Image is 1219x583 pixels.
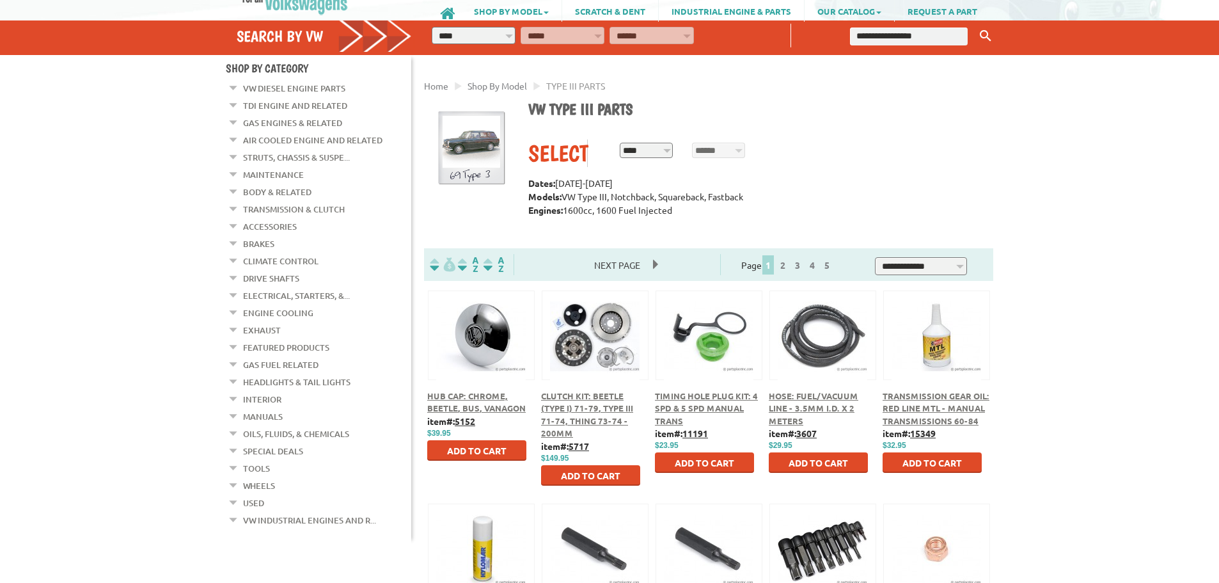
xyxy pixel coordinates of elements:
a: Hose: Fuel/Vacuum Line - 3.5mm I.D. x 2 meters [769,390,858,426]
img: Type III [434,111,509,186]
a: Air Cooled Engine and Related [243,132,382,148]
a: Maintenance [243,166,304,183]
img: filterpricelow.svg [430,257,455,272]
a: Gas Fuel Related [243,356,319,373]
span: Add to Cart [902,457,962,468]
span: $29.95 [769,441,792,450]
span: 1 [762,255,774,275]
a: Climate Control [243,253,319,269]
a: 5 [821,259,833,271]
div: Select [528,140,587,167]
span: $39.95 [427,429,451,438]
a: 3 [792,259,803,271]
a: Exhaust [243,322,281,339]
b: item#: [655,427,708,439]
strong: Dates: [528,177,555,189]
a: TDI Engine and Related [243,97,347,114]
u: 11191 [682,427,708,439]
a: 4 [806,259,818,271]
a: Engine Cooling [243,305,313,321]
span: $23.95 [655,441,679,450]
img: Sort by Sales Rank [481,257,507,272]
a: Interior [243,391,281,408]
p: [DATE]-[DATE] VW Type III, Notchback, Squareback, Fastback 1600cc, 1600 Fuel Injected [528,177,984,230]
b: item#: [427,415,475,427]
a: Brakes [243,236,274,252]
span: TYPE III PARTS [546,80,605,92]
button: Add to Cart [883,452,982,473]
span: Next Page [581,255,653,275]
button: Add to Cart [769,452,868,473]
h1: VW Type III parts [528,100,984,120]
a: Shop By Model [468,80,527,92]
a: Gas Engines & Related [243,115,342,131]
a: VW Industrial Engines and R... [243,512,376,529]
a: Oils, Fluids, & Chemicals [243,426,349,442]
a: VW Diesel Engine Parts [243,80,345,97]
a: Clutch Kit: Beetle (Type I) 71-79, Type III 71-74, Thing 73-74 - 200mm [541,390,633,439]
a: Accessories [243,218,297,235]
div: Page [720,254,854,275]
button: Add to Cart [655,452,754,473]
a: 2 [777,259,789,271]
h4: Shop By Category [226,61,411,75]
a: Headlights & Tail Lights [243,374,350,390]
u: 5152 [455,415,475,427]
a: Transmission & Clutch [243,201,345,218]
span: Add to Cart [675,457,734,468]
a: Hub Cap: Chrome, Beetle, Bus, Vanagon [427,390,526,414]
b: item#: [769,427,817,439]
b: item#: [883,427,936,439]
a: Body & Related [243,184,311,200]
strong: Engines: [528,204,563,216]
span: $149.95 [541,454,569,463]
span: Add to Cart [447,445,507,456]
a: Featured Products [243,339,329,356]
span: $32.95 [883,441,906,450]
a: Next Page [581,259,653,271]
a: Used [243,495,264,511]
u: 3607 [796,427,817,439]
button: Add to Cart [541,465,640,486]
img: Sort by Headline [455,257,481,272]
a: Wheels [243,477,275,494]
u: 5717 [569,440,589,452]
a: Transmission Gear Oil: Red Line MTL - Manual Transmissions 60-84 [883,390,989,426]
a: Manuals [243,408,283,425]
a: Tools [243,460,270,477]
strong: Models: [528,191,562,202]
button: Keyword Search [976,26,995,47]
a: Drive Shafts [243,270,299,287]
u: 15349 [910,427,936,439]
b: item#: [541,440,589,452]
button: Add to Cart [427,440,526,461]
span: Add to Cart [561,470,620,481]
a: Home [424,80,448,92]
a: Struts, Chassis & Suspe... [243,149,350,166]
a: Special Deals [243,443,303,459]
a: Electrical, Starters, &... [243,287,350,304]
h4: Search by VW [237,27,412,45]
span: Add to Cart [789,457,848,468]
a: Timing Hole Plug Kit: 4 Spd & 5 Spd Manual Trans [655,390,758,426]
